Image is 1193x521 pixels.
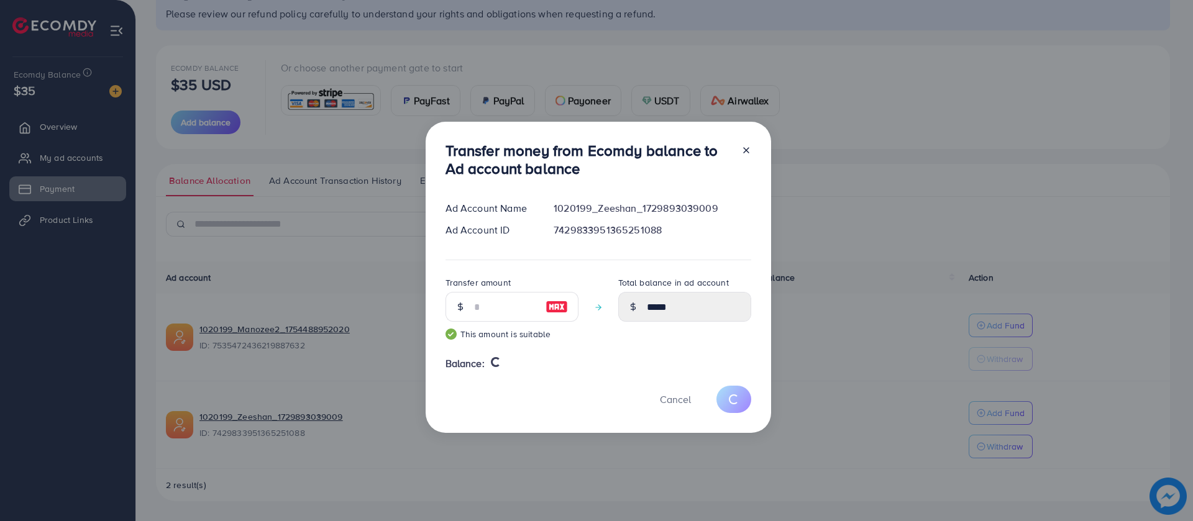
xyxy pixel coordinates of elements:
[446,356,485,371] span: Balance:
[446,328,578,340] small: This amount is suitable
[660,392,691,406] span: Cancel
[436,223,544,237] div: Ad Account ID
[446,328,457,340] img: guide
[546,299,568,314] img: image
[644,386,706,412] button: Cancel
[436,201,544,215] div: Ad Account Name
[544,223,761,237] div: 7429833951365251088
[618,276,729,289] label: Total balance in ad account
[446,142,731,178] h3: Transfer money from Ecomdy balance to Ad account balance
[446,276,511,289] label: Transfer amount
[544,201,761,215] div: 1020199_Zeeshan_1729893039009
